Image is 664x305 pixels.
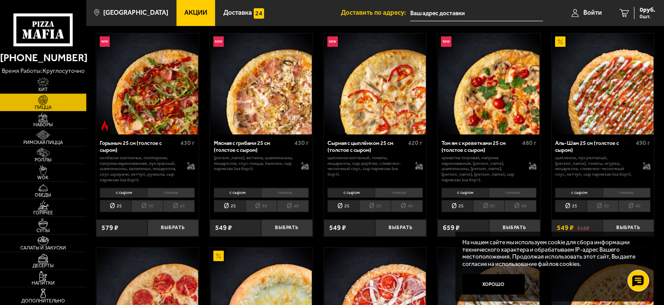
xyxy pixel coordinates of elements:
p: цыпленок, лук репчатый, [PERSON_NAME], томаты, огурец, моцарелла, сливочно-чесночный соус, кетчуп... [555,155,635,177]
a: НовинкаСырная с цыплёнком 25 см (толстое с сыром) [324,33,427,135]
button: Выбрать [489,220,540,236]
span: 659 ₽ [443,224,460,231]
li: 30 [131,200,163,212]
span: 0 шт. [640,14,655,19]
li: 40 [618,200,651,212]
span: Войти [583,10,602,16]
li: 40 [277,200,309,212]
img: Новинка [100,36,110,47]
li: 25 [442,200,473,212]
span: Доставка [223,10,252,16]
li: 30 [359,200,391,212]
span: 420 г [409,139,423,147]
button: Хорошо [462,274,525,295]
li: 30 [587,200,618,212]
li: тонкое [375,188,422,198]
span: 430 г [294,139,309,147]
li: 30 [473,200,505,212]
img: Сырная с цыплёнком 25 см (толстое с сыром) [324,33,426,135]
li: с сыром [555,188,602,198]
div: Том ям с креветками 25 см (толстое с сыром) [442,140,520,153]
img: Том ям с креветками 25 см (толстое с сыром) [438,33,540,135]
img: Мясная с грибами 25 см (толстое с сыром) [211,33,312,135]
img: 15daf4d41897b9f0e9f617042186c801.svg [254,8,264,19]
p: колбаски Охотничьи, пепперони, паприка маринованная, лук красный, шампиньоны, халапеньо, моцарелл... [100,155,180,183]
li: 25 [214,200,245,212]
span: 549 ₽ [557,224,574,231]
li: с сыром [327,188,375,198]
li: 25 [100,200,131,212]
span: Доставить по адресу: [341,10,410,16]
p: [PERSON_NAME], ветчина, шампиньоны, моцарелла, соус-пицца, базилик, сыр пармезан (на борт). [214,155,294,172]
img: Новинка [327,36,338,47]
li: тонкое [489,188,536,198]
input: Ваш адрес доставки [410,5,543,21]
p: креветка тигровая, паприка маринованная, [PERSON_NAME], шампиньоны, [PERSON_NAME], [PERSON_NAME],... [442,155,522,183]
span: 0 руб. [640,7,655,13]
div: Горыныч 25 см (толстое с сыром) [100,140,178,153]
s: 618 ₽ [577,224,589,231]
span: 549 ₽ [329,224,346,231]
span: 549 ₽ [215,224,232,231]
a: АкционныйАль-Шам 25 см (толстое с сыром) [552,33,654,135]
span: 430 г [180,139,195,147]
img: Горыныч 25 см (толстое с сыром) [97,33,198,135]
span: Акции [184,10,207,16]
li: 40 [504,200,536,212]
span: [GEOGRAPHIC_DATA] [103,10,168,16]
img: Аль-Шам 25 см (толстое с сыром) [552,33,654,135]
li: тонкое [261,188,309,198]
span: 579 ₽ [101,224,118,231]
li: тонкое [147,188,195,198]
div: Аль-Шам 25 см (толстое с сыром) [555,140,634,153]
p: На нашем сайте мы используем cookie для сбора информации технического характера и обрабатываем IP... [462,239,642,267]
button: Выбрать [375,220,426,236]
div: Сырная с цыплёнком 25 см (толстое с сыром) [327,140,406,153]
li: 40 [163,200,195,212]
a: НовинкаМясная с грибами 25 см (толстое с сыром) [210,33,313,135]
li: с сыром [442,188,489,198]
a: НовинкаТом ям с креветками 25 см (толстое с сыром) [438,33,540,135]
li: 25 [327,200,359,212]
span: 480 г [522,139,536,147]
button: Выбрать [261,220,312,236]
li: 30 [245,200,277,212]
li: с сыром [214,188,261,198]
div: Мясная с грибами 25 см (толстое с сыром) [214,140,292,153]
img: Новинка [213,36,224,47]
p: цыпленок копченый, томаты, моцарелла, сыр дорблю, сливочно-чесночный соус, сыр пармезан (на борт). [327,155,408,177]
img: Острое блюдо [100,121,110,131]
img: Новинка [441,36,451,47]
img: Акционный [213,251,224,261]
li: с сыром [100,188,147,198]
li: тонкое [603,188,651,198]
li: 25 [555,200,587,212]
img: Акционный [555,36,566,47]
a: НовинкаОстрое блюдоГорыныч 25 см (толстое с сыром) [96,33,199,135]
button: Выбрать [603,220,654,236]
li: 40 [391,200,423,212]
span: 490 г [636,139,651,147]
button: Выбрать [147,220,199,236]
